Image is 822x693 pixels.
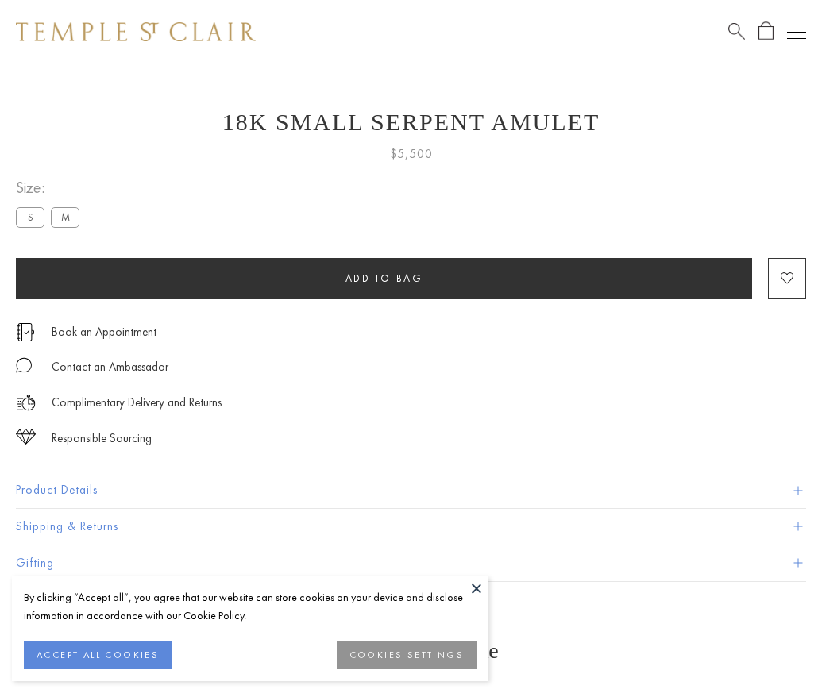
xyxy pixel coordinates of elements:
button: Shipping & Returns [16,509,806,545]
label: S [16,207,44,227]
div: Responsible Sourcing [52,429,152,449]
label: M [51,207,79,227]
div: Contact an Ambassador [52,357,168,377]
button: ACCEPT ALL COOKIES [24,641,172,669]
img: Temple St. Clair [16,22,256,41]
a: Open Shopping Bag [758,21,774,41]
img: icon_appointment.svg [16,323,35,341]
span: $5,500 [390,144,433,164]
button: COOKIES SETTINGS [337,641,477,669]
button: Product Details [16,472,806,508]
a: Search [728,21,745,41]
p: Complimentary Delivery and Returns [52,393,222,413]
button: Open navigation [787,22,806,41]
img: icon_sourcing.svg [16,429,36,445]
img: MessageIcon-01_2.svg [16,357,32,373]
span: Size: [16,175,86,201]
a: Book an Appointment [52,323,156,341]
h1: 18K Small Serpent Amulet [16,109,806,136]
button: Add to bag [16,258,752,299]
img: icon_delivery.svg [16,393,36,413]
span: Add to bag [345,271,423,285]
button: Gifting [16,545,806,581]
div: By clicking “Accept all”, you agree that our website can store cookies on your device and disclos... [24,588,477,625]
